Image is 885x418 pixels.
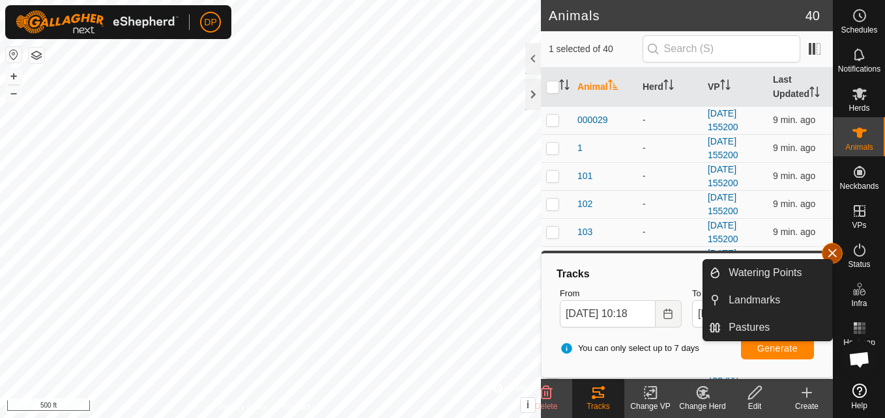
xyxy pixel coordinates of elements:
a: [DATE] 155200 [708,108,738,132]
th: Animal [572,68,637,107]
a: Pastures [721,314,832,341]
li: Landmarks [703,287,832,313]
span: i [527,399,529,410]
li: Pastures [703,314,832,341]
a: [DATE] 155200 [708,220,738,244]
button: Map Layers [29,48,44,63]
span: Watering Points [729,265,802,281]
input: Search (S) [643,35,800,63]
span: 103 [577,225,592,239]
div: Tracks [572,400,624,412]
span: Status [848,260,870,268]
span: Sep 9, 2025, 10:08 AM [773,143,815,153]
span: Delete [535,402,558,411]
div: Edit [729,400,781,412]
div: Change Herd [676,400,729,412]
button: Reset Map [6,47,22,63]
span: Sep 9, 2025, 10:08 AM [773,227,815,237]
span: Pastures [729,320,770,335]
span: Generate [757,343,798,354]
a: Landmarks [721,287,832,313]
button: + [6,68,22,84]
div: - [643,225,697,239]
img: Gallagher Logo [16,10,179,34]
span: Sep 9, 2025, 10:08 AM [773,199,815,209]
span: 101 [577,169,592,183]
button: Generate [741,337,814,359]
a: [DATE] 155200 [708,164,738,188]
li: Watering Points [703,260,832,286]
span: DP [204,16,216,29]
p-sorticon: Activate to sort [720,81,731,92]
div: Change VP [624,400,676,412]
span: VPs [852,221,866,229]
a: Privacy Policy [219,401,268,413]
a: [DATE] 155200 [708,248,738,272]
div: Tracks [555,266,819,282]
a: [DATE] 155200 [708,136,738,160]
span: Herds [849,104,869,112]
div: - [643,113,697,127]
span: 1 [577,141,583,155]
h2: Animals [549,8,805,23]
a: Watering Points [721,260,832,286]
span: Sep 9, 2025, 10:08 AM [773,171,815,181]
span: Neckbands [839,182,878,190]
span: Landmarks [729,292,780,308]
span: 102 [577,197,592,211]
p-sorticon: Activate to sort [663,81,674,92]
div: - [643,169,697,183]
span: Animals [845,143,873,151]
span: Help [851,402,867,410]
button: – [6,85,22,101]
button: i [521,398,535,412]
span: Sep 9, 2025, 10:08 AM [773,115,815,125]
div: Create [781,400,833,412]
div: Open chat [840,340,879,379]
th: Last Updated [768,68,833,107]
span: 1 selected of 40 [549,42,643,56]
span: 40 [805,6,820,25]
p-sorticon: Activate to sort [608,81,618,92]
a: Contact Us [283,401,322,413]
span: Notifications [838,65,880,73]
p-sorticon: Activate to sort [559,81,570,92]
label: From [560,287,682,300]
span: Schedules [841,26,877,34]
p-sorticon: Activate to sort [809,89,820,99]
label: To [692,287,814,300]
a: [DATE] 155200 [708,192,738,216]
a: Help [834,378,885,415]
th: Herd [637,68,703,107]
span: Heatmap [843,339,875,346]
div: - [643,197,697,211]
button: Choose Date [656,300,682,327]
span: Infra [851,300,867,307]
span: 000029 [577,113,608,127]
div: - [643,141,697,155]
th: VP [703,68,768,107]
span: You can only select up to 7 days [560,342,699,355]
